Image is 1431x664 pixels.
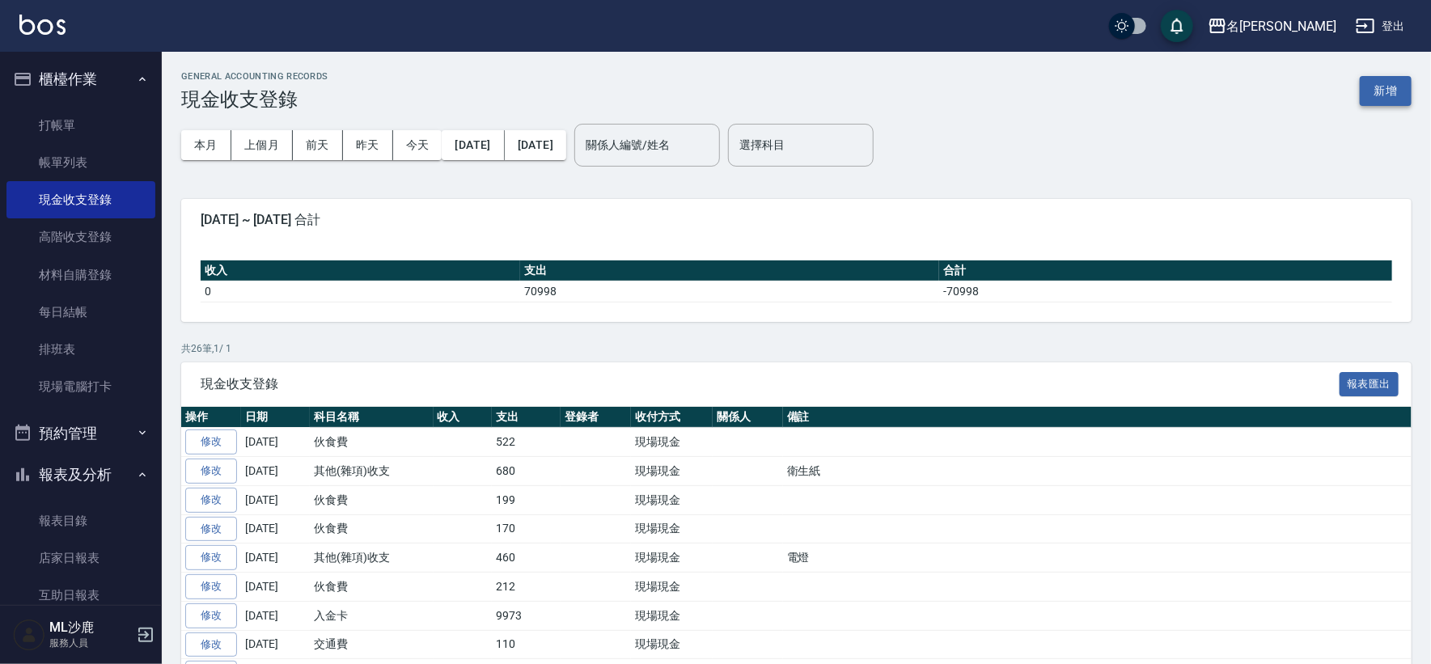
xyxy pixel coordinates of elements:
img: Person [13,619,45,651]
a: 修改 [185,545,237,570]
a: 帳單列表 [6,144,155,181]
a: 報表目錄 [6,502,155,539]
th: 收入 [201,260,520,281]
button: 預約管理 [6,412,155,455]
td: 現場現金 [631,630,713,659]
button: 今天 [393,130,442,160]
td: 伙食費 [310,428,434,457]
td: [DATE] [241,573,310,602]
a: 材料自購登錄 [6,256,155,294]
td: [DATE] [241,543,310,573]
a: 新增 [1360,82,1412,98]
th: 收入 [434,407,493,428]
button: 登出 [1349,11,1412,41]
a: 互助日報表 [6,577,155,614]
button: 前天 [293,130,343,160]
td: [DATE] [241,457,310,486]
th: 合計 [939,260,1392,281]
button: 櫃檯作業 [6,58,155,100]
a: 修改 [185,488,237,513]
td: 212 [492,573,561,602]
h3: 現金收支登錄 [181,88,328,111]
a: 修改 [185,574,237,599]
th: 科目名稱 [310,407,434,428]
a: 修改 [185,517,237,542]
td: 其他(雜項)收支 [310,457,434,486]
span: 現金收支登錄 [201,376,1340,392]
th: 收付方式 [631,407,713,428]
button: 本月 [181,130,231,160]
th: 日期 [241,407,310,428]
th: 關係人 [713,407,783,428]
td: 衛生紙 [783,457,1412,486]
td: 現場現金 [631,485,713,514]
td: 460 [492,543,561,573]
td: 交通費 [310,630,434,659]
td: 170 [492,514,561,543]
button: save [1161,10,1193,42]
a: 高階收支登錄 [6,218,155,256]
button: [DATE] [442,130,504,160]
td: 伙食費 [310,573,434,602]
a: 每日結帳 [6,294,155,331]
button: 昨天 [343,130,393,160]
a: 店家日報表 [6,539,155,577]
td: 其他(雜項)收支 [310,543,434,573]
td: 199 [492,485,561,514]
td: 110 [492,630,561,659]
a: 修改 [185,429,237,455]
h2: GENERAL ACCOUNTING RECORDS [181,71,328,82]
td: 伙食費 [310,485,434,514]
a: 修改 [185,459,237,484]
td: 現場現金 [631,457,713,486]
td: 現場現金 [631,428,713,457]
a: 現場電腦打卡 [6,368,155,405]
td: 現場現金 [631,601,713,630]
td: 0 [201,281,520,302]
a: 排班表 [6,331,155,368]
p: 服務人員 [49,636,132,650]
button: [DATE] [505,130,566,160]
td: [DATE] [241,485,310,514]
td: 680 [492,457,561,486]
button: 新增 [1360,76,1412,106]
td: [DATE] [241,514,310,543]
td: [DATE] [241,428,310,457]
button: 上個月 [231,130,293,160]
div: 名[PERSON_NAME] [1227,16,1336,36]
th: 登錄者 [561,407,631,428]
td: 522 [492,428,561,457]
th: 支出 [492,407,561,428]
th: 支出 [520,260,940,281]
td: 70998 [520,281,940,302]
td: 入金卡 [310,601,434,630]
a: 現金收支登錄 [6,181,155,218]
a: 打帳單 [6,107,155,144]
img: Logo [19,15,66,35]
h5: ML沙鹿 [49,620,132,636]
td: 9973 [492,601,561,630]
a: 報表匯出 [1340,375,1399,391]
td: 現場現金 [631,573,713,602]
button: 報表及分析 [6,454,155,496]
th: 備註 [783,407,1412,428]
button: 名[PERSON_NAME] [1201,10,1343,43]
th: 操作 [181,407,241,428]
td: -70998 [939,281,1392,302]
td: [DATE] [241,630,310,659]
a: 修改 [185,632,237,658]
button: 報表匯出 [1340,372,1399,397]
td: 現場現金 [631,514,713,543]
td: 現場現金 [631,543,713,573]
p: 共 26 筆, 1 / 1 [181,341,1412,356]
td: [DATE] [241,601,310,630]
td: 電燈 [783,543,1412,573]
span: [DATE] ~ [DATE] 合計 [201,212,1392,228]
td: 伙食費 [310,514,434,543]
a: 修改 [185,603,237,628]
